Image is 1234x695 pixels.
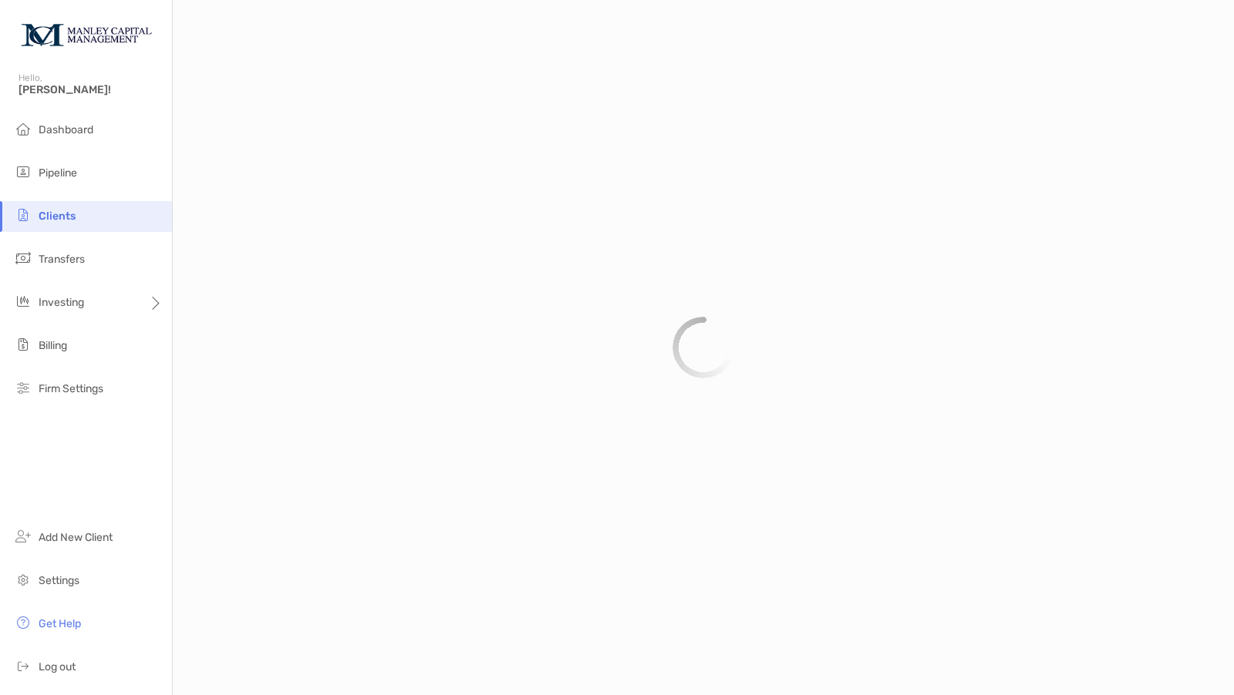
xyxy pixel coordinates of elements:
span: Transfers [39,253,85,266]
span: Dashboard [39,123,93,136]
img: firm-settings icon [14,378,32,397]
span: Add New Client [39,531,113,544]
img: Zoe Logo [19,6,153,62]
img: clients icon [14,206,32,224]
span: Firm Settings [39,382,103,395]
img: get-help icon [14,613,32,632]
img: add_new_client icon [14,527,32,546]
span: Get Help [39,617,81,630]
span: Settings [39,574,79,587]
span: Pipeline [39,166,77,180]
img: dashboard icon [14,119,32,138]
span: [PERSON_NAME]! [19,83,163,96]
img: logout icon [14,656,32,675]
img: billing icon [14,335,32,354]
span: Billing [39,339,67,352]
span: Log out [39,660,76,673]
span: Investing [39,296,84,309]
img: transfers icon [14,249,32,267]
img: pipeline icon [14,163,32,181]
img: investing icon [14,292,32,311]
img: settings icon [14,570,32,589]
span: Clients [39,210,76,223]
